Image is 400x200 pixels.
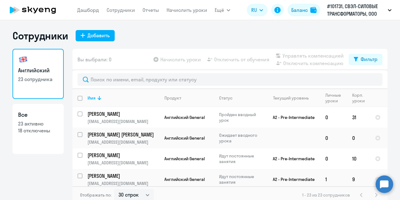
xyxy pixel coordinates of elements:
h1: Сотрудники [12,29,68,42]
a: Начислить уроки [167,7,207,13]
td: A2 - Pre-Intermediate [262,148,320,169]
div: Корп. уроки [352,92,366,104]
img: balance [310,7,317,13]
input: Поиск по имени, email, продукту или статусу [77,73,382,86]
p: 18 отключены [18,127,58,134]
img: english [18,54,28,64]
p: [PERSON_NAME] [87,110,158,117]
p: [PERSON_NAME] [87,152,158,159]
p: [PERSON_NAME] [PERSON_NAME] [87,131,158,138]
div: Продукт [164,95,214,101]
div: Добавить [87,32,110,39]
td: 0 [320,148,347,169]
a: Английский23 сотрудника [12,49,64,99]
p: [EMAIL_ADDRESS][DOMAIN_NAME] [87,139,159,145]
button: RU [247,4,267,16]
a: [PERSON_NAME] [87,172,159,179]
td: 0 [347,128,370,148]
span: RU [251,6,257,14]
p: [EMAIL_ADDRESS][DOMAIN_NAME] [87,119,159,124]
button: #101731, СВЭЛ-СИЛОВЫЕ ТРАНСФОРМАТОРЫ, ООО [324,3,395,18]
div: Текущий уровень [273,95,309,101]
p: [EMAIL_ADDRESS][DOMAIN_NAME] [87,181,159,186]
p: 23 активно [18,120,58,127]
p: #101731, СВЭЛ-СИЛОВЫЕ ТРАНСФОРМАТОРЫ, ООО [327,3,385,18]
button: Балансbalance [287,4,320,16]
h3: Английский [18,66,58,74]
span: 1 - 23 из 23 сотрудников [302,192,350,198]
a: [PERSON_NAME] [87,110,159,117]
span: Отображать по: [80,192,112,198]
td: 0 [320,128,347,148]
div: Продукт [164,95,181,101]
div: Статус [219,95,262,101]
p: Пройден вводный урок [219,112,262,123]
div: Личные уроки [325,92,347,104]
td: 1 [320,169,347,190]
h3: Все [18,111,58,119]
div: Имя [87,95,96,101]
div: Статус [219,95,232,101]
td: 0 [320,107,347,128]
a: [PERSON_NAME] [PERSON_NAME] [87,131,159,138]
p: [PERSON_NAME] [87,172,158,179]
span: Английский General [164,115,205,120]
p: Идут постоянные занятия [219,153,262,164]
span: Английский General [164,135,205,141]
button: Фильтр [349,54,382,65]
p: Идут постоянные занятия [219,174,262,185]
span: Английский General [164,177,205,182]
span: Английский General [164,156,205,162]
td: 9 [347,169,370,190]
p: Ожидает вводного урока [219,132,262,144]
div: Баланс [291,6,308,14]
div: Фильтр [361,55,377,63]
p: [EMAIL_ADDRESS][DOMAIN_NAME] [87,160,159,166]
td: 31 [347,107,370,128]
button: Добавить [76,30,115,41]
p: 23 сотрудника [18,76,58,83]
td: A2 - Pre-Intermediate [262,107,320,128]
button: Ещё [215,4,230,16]
td: 10 [347,148,370,169]
div: Личные уроки [325,92,343,104]
div: Имя [87,95,159,101]
a: Сотрудники [107,7,135,13]
div: Корп. уроки [352,92,370,104]
a: [PERSON_NAME] [87,152,159,159]
span: Вы выбрали: 0 [77,56,112,63]
a: Отчеты [142,7,159,13]
span: Ещё [215,6,224,14]
td: A2 - Pre-Intermediate [262,169,320,190]
a: Все23 активно18 отключены [12,104,64,154]
a: Дашборд [77,7,99,13]
div: Текущий уровень [267,95,320,101]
